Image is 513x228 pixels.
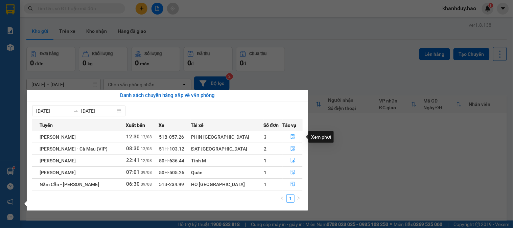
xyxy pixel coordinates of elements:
span: swap-right [73,108,78,114]
span: 1 [264,158,267,163]
li: Next Page [295,195,303,203]
button: file-done [283,155,302,166]
span: Tuyến [40,121,53,129]
span: [PERSON_NAME] [40,134,76,140]
span: file-done [290,134,295,140]
span: file-done [290,158,295,163]
button: file-done [283,143,302,154]
button: file-done [283,167,302,178]
span: 08:30 [126,145,140,152]
span: 13/08 [141,135,152,139]
span: 07:01 [126,169,140,175]
div: HỒ [GEOGRAPHIC_DATA] [191,181,263,188]
span: 50H-636.44 [159,158,184,163]
span: 06:30 [126,181,140,187]
span: 51B-057.26 [159,134,184,140]
span: file-done [290,182,295,187]
button: file-done [283,132,302,142]
span: left [280,196,284,200]
input: Đến ngày [81,107,115,115]
span: Số đơn [264,121,279,129]
span: Tác vụ [283,121,297,129]
span: Xuất bến [126,121,145,129]
span: 1 [264,170,267,175]
span: [PERSON_NAME] [40,158,76,163]
span: Xe [159,121,164,129]
a: 1 [287,195,294,202]
span: 51B-234.99 [159,182,184,187]
button: left [278,195,286,203]
span: 2 [264,146,267,152]
li: 1 [286,195,295,203]
span: to [73,108,78,114]
span: 12:30 [126,134,140,140]
span: right [297,196,301,200]
span: file-done [290,146,295,152]
span: Năm Căn - [PERSON_NAME] [40,182,99,187]
span: [PERSON_NAME] - Cà Mau (VIP) [40,146,108,152]
div: Xem phơi [308,131,334,143]
span: 50H-505.26 [159,170,184,175]
span: 09/08 [141,170,152,175]
span: file-done [290,170,295,175]
div: PHIN [GEOGRAPHIC_DATA] [191,133,263,141]
div: Danh sách chuyến hàng sắp về văn phòng [32,92,303,100]
span: Tài xế [191,121,204,129]
input: Từ ngày [36,107,70,115]
span: 22:41 [126,157,140,163]
button: file-done [283,179,302,190]
div: Tính M [191,157,263,164]
span: 12/08 [141,158,152,163]
span: 3 [264,134,267,140]
button: right [295,195,303,203]
span: [PERSON_NAME] [40,170,76,175]
li: Previous Page [278,195,286,203]
div: ĐẠT [GEOGRAPHIC_DATA] [191,145,263,153]
span: 1 [264,182,267,187]
span: 13/08 [141,146,152,151]
span: 09/08 [141,182,152,187]
span: 51H-103.12 [159,146,184,152]
div: Quân [191,169,263,176]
